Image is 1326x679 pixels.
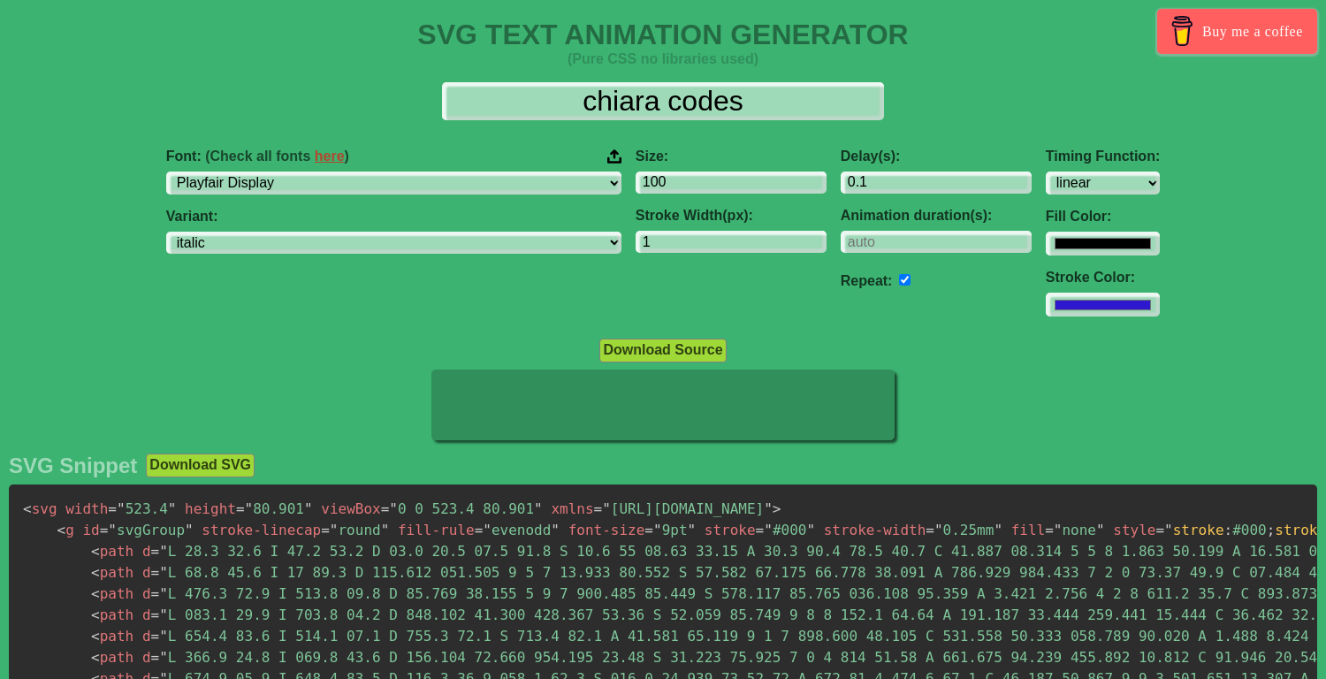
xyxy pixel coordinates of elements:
[330,522,339,538] span: "
[142,564,151,581] span: d
[1046,209,1160,225] label: Fill Color:
[57,522,66,538] span: <
[159,607,168,623] span: "
[159,543,168,560] span: "
[636,231,827,253] input: 2px
[1113,522,1155,538] span: style
[315,149,345,164] a: here
[568,522,645,538] span: font-size
[899,274,911,286] input: auto
[1157,9,1317,54] a: Buy me a coffee
[551,522,560,538] span: "
[142,585,151,602] span: d
[100,522,109,538] span: =
[926,522,1002,538] span: 0.25mm
[705,522,756,538] span: stroke
[159,564,168,581] span: "
[1046,149,1160,164] label: Timing Function:
[91,585,100,602] span: <
[1267,522,1276,538] span: ;
[381,522,390,538] span: "
[1224,522,1233,538] span: :
[1011,522,1046,538] span: fill
[636,172,827,194] input: 100
[236,500,245,517] span: =
[236,500,313,517] span: 80.901
[607,149,621,164] img: Upload your font
[91,607,133,623] span: path
[151,628,160,645] span: =
[245,500,254,517] span: "
[551,500,593,517] span: xmlns
[91,628,100,645] span: <
[841,231,1032,253] input: auto
[91,543,133,560] span: path
[602,500,611,517] span: "
[57,522,74,538] span: g
[23,500,32,517] span: <
[146,454,255,477] button: Download SVG
[1167,16,1198,46] img: Buy me a coffee
[91,628,133,645] span: path
[381,500,543,517] span: 0 0 523.4 80.901
[636,149,827,164] label: Size:
[91,649,133,666] span: path
[773,500,781,517] span: >
[9,454,137,478] h2: SVG Snippet
[142,607,151,623] span: d
[91,564,133,581] span: path
[764,500,773,517] span: "
[475,522,560,538] span: evenodd
[841,149,1032,164] label: Delay(s):
[398,522,475,538] span: fill-rule
[1045,522,1104,538] span: none
[108,500,176,517] span: 523.4
[688,522,697,538] span: "
[202,522,321,538] span: stroke-linecap
[841,172,1032,194] input: 0.1s
[91,543,100,560] span: <
[108,522,117,538] span: "
[166,209,621,225] label: Variant:
[1045,522,1054,538] span: =
[1173,522,1224,538] span: stroke
[653,522,662,538] span: "
[594,500,773,517] span: [URL][DOMAIN_NAME]
[205,149,349,164] span: (Check all fonts )
[108,500,117,517] span: =
[764,522,773,538] span: "
[389,500,398,517] span: "
[841,273,893,288] label: Repeat:
[824,522,926,538] span: stroke-width
[1046,270,1160,286] label: Stroke Color:
[168,500,177,517] span: "
[304,500,313,517] span: "
[644,522,653,538] span: =
[483,522,492,538] span: "
[1202,16,1303,47] span: Buy me a coffee
[185,500,236,517] span: height
[151,585,160,602] span: =
[142,628,151,645] span: d
[926,522,934,538] span: =
[934,522,943,538] span: "
[82,522,99,538] span: id
[117,500,126,517] span: "
[159,649,168,666] span: "
[475,522,484,538] span: =
[159,628,168,645] span: "
[142,543,151,560] span: d
[381,500,390,517] span: =
[1155,522,1172,538] span: ="
[151,564,160,581] span: =
[994,522,1002,538] span: "
[166,149,349,164] span: Font:
[151,607,160,623] span: =
[65,500,108,517] span: width
[151,649,160,666] span: =
[91,564,100,581] span: <
[91,649,100,666] span: <
[806,522,815,538] span: "
[142,649,151,666] span: d
[23,500,57,517] span: svg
